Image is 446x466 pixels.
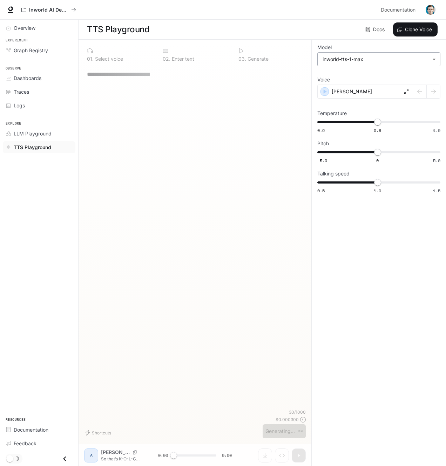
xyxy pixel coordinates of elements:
span: -5.0 [317,158,327,164]
button: Clone Voice [393,22,438,36]
p: Enter text [170,56,194,61]
span: Graph Registry [14,47,48,54]
a: Logs [3,99,75,112]
p: 0 3 . [238,56,246,61]
p: Model [317,45,332,50]
p: Pitch [317,141,329,146]
h1: TTS Playground [87,22,149,36]
p: Voice [317,77,330,82]
span: 0.6 [317,127,325,133]
p: Inworld AI Demos [29,7,68,13]
span: Dark mode toggle [6,454,13,462]
img: User avatar [426,5,435,15]
span: 1.5 [433,188,440,194]
a: Docs [364,22,387,36]
span: 0 [376,158,379,164]
span: Dashboards [14,74,41,82]
a: Graph Registry [3,44,75,56]
a: Documentation [378,3,421,17]
div: inworld-tts-1-max [318,53,440,66]
span: TTS Playground [14,144,51,151]
a: TTS Playground [3,141,75,153]
button: Close drawer [57,452,73,466]
p: 0 2 . [163,56,170,61]
p: Generate [246,56,269,61]
span: Feedback [14,440,36,447]
p: Talking speed [317,171,350,176]
span: 1.0 [433,127,440,133]
p: Select voice [94,56,123,61]
a: Documentation [3,424,75,436]
p: Temperature [317,111,347,116]
p: [PERSON_NAME] [332,88,372,95]
button: User avatar [424,3,438,17]
a: LLM Playground [3,127,75,140]
button: Shortcuts [84,427,114,438]
span: 5.0 [433,158,440,164]
a: Overview [3,22,75,34]
span: Traces [14,88,29,95]
span: Overview [14,24,35,32]
button: All workspaces [18,3,79,17]
span: 0.5 [317,188,325,194]
span: Logs [14,102,25,109]
p: $ 0.000300 [276,417,299,422]
span: Documentation [14,426,48,433]
span: 0.8 [374,127,381,133]
div: inworld-tts-1-max [323,56,429,63]
p: 30 / 1000 [289,409,306,415]
p: 0 1 . [87,56,94,61]
a: Dashboards [3,72,75,84]
span: Documentation [381,6,415,14]
span: LLM Playground [14,130,52,137]
a: Traces [3,86,75,98]
a: Feedback [3,437,75,450]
